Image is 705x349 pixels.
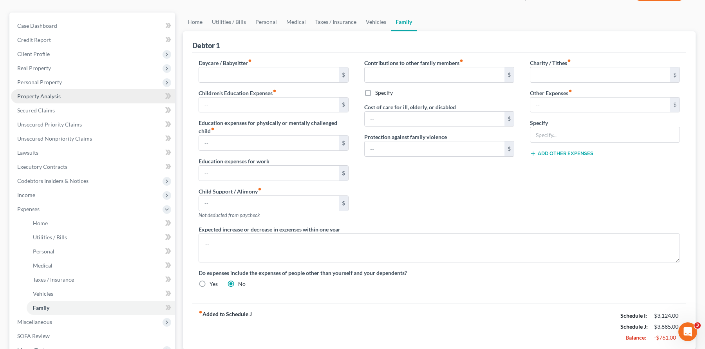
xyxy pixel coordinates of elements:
[11,33,175,47] a: Credit Report
[33,220,48,226] span: Home
[530,89,572,97] label: Other Expenses
[199,310,252,343] strong: Added to Schedule J
[365,67,504,82] input: --
[670,98,680,112] div: $
[339,196,348,211] div: $
[391,13,417,31] a: Family
[504,67,514,82] div: $
[27,273,175,287] a: Taxes / Insurance
[199,67,339,82] input: --
[17,65,51,71] span: Real Property
[273,89,277,93] i: fiber_manual_record
[365,141,504,156] input: --
[211,127,215,131] i: fiber_manual_record
[238,280,246,288] label: No
[17,163,67,170] span: Executory Contracts
[504,112,514,127] div: $
[207,13,251,31] a: Utilities / Bills
[199,196,339,211] input: --
[17,107,55,114] span: Secured Claims
[361,13,391,31] a: Vehicles
[199,136,339,150] input: --
[530,119,548,127] label: Specify
[33,276,74,283] span: Taxes / Insurance
[504,141,514,156] div: $
[670,67,680,82] div: $
[17,149,38,156] span: Lawsuits
[199,187,262,195] label: Child Support / Alimony
[27,216,175,230] a: Home
[11,160,175,174] a: Executory Contracts
[258,187,262,191] i: fiber_manual_record
[339,136,348,150] div: $
[33,262,52,269] span: Medical
[375,89,393,97] label: Specify
[199,269,680,277] label: Do expenses include the expenses of people other than yourself and your dependents?
[17,206,40,212] span: Expenses
[11,89,175,103] a: Property Analysis
[199,166,339,181] input: --
[33,248,54,255] span: Personal
[199,119,349,135] label: Education expenses for physically or mentally challenged child
[199,59,252,67] label: Daycare / Babysitter
[364,133,447,141] label: Protection against family violence
[33,290,53,297] span: Vehicles
[530,98,670,112] input: --
[199,157,269,165] label: Education expenses for work
[530,67,670,82] input: --
[654,323,680,331] div: $3,885.00
[530,150,593,157] button: Add Other Expenses
[33,234,67,241] span: Utilities / Bills
[678,322,697,341] iframe: Intercom live chat
[17,93,61,99] span: Property Analysis
[530,59,571,67] label: Charity / Tithes
[199,212,260,218] span: Not deducted from paycheck
[364,59,463,67] label: Contributions to other family members
[311,13,361,31] a: Taxes / Insurance
[17,22,57,29] span: Case Dashboard
[364,103,456,111] label: Cost of care for ill, elderly, or disabled
[17,177,89,184] span: Codebtors Insiders & Notices
[210,280,218,288] label: Yes
[567,59,571,63] i: fiber_manual_record
[17,121,82,128] span: Unsecured Priority Claims
[654,312,680,320] div: $3,124.00
[339,67,348,82] div: $
[11,132,175,146] a: Unsecured Nonpriority Claims
[365,112,504,127] input: --
[339,166,348,181] div: $
[27,287,175,301] a: Vehicles
[27,244,175,259] a: Personal
[17,79,62,85] span: Personal Property
[568,89,572,93] i: fiber_manual_record
[27,259,175,273] a: Medical
[17,51,50,57] span: Client Profile
[339,98,348,112] div: $
[654,334,680,342] div: -$761.00
[282,13,311,31] a: Medical
[33,304,49,311] span: Family
[17,192,35,198] span: Income
[199,225,340,233] label: Expected increase or decrease in expenses within one year
[620,323,648,330] strong: Schedule J:
[17,135,92,142] span: Unsecured Nonpriority Claims
[530,127,680,142] input: Specify...
[183,13,207,31] a: Home
[11,103,175,118] a: Secured Claims
[11,329,175,343] a: SOFA Review
[459,59,463,63] i: fiber_manual_record
[17,318,52,325] span: Miscellaneous
[199,89,277,97] label: Children's Education Expenses
[17,333,50,339] span: SOFA Review
[11,146,175,160] a: Lawsuits
[625,334,646,341] strong: Balance:
[199,310,202,314] i: fiber_manual_record
[27,301,175,315] a: Family
[620,312,647,319] strong: Schedule I:
[251,13,282,31] a: Personal
[694,322,701,329] span: 3
[192,41,220,50] div: Debtor 1
[17,36,51,43] span: Credit Report
[199,98,339,112] input: --
[11,19,175,33] a: Case Dashboard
